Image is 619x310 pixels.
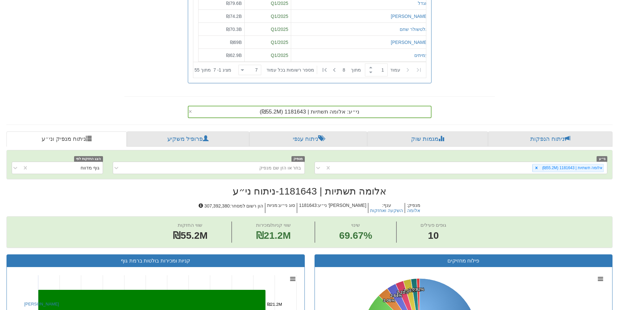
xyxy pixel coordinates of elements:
[260,109,359,115] span: ני״ע: ‏אלומה תשתיות | 1181643 ‎(₪55.2M)‎
[236,63,425,77] div: ‏ מתוך
[414,52,428,58] button: עמיתים
[291,156,305,162] span: מנפיק
[339,229,372,243] span: 69.67%
[297,203,368,213] h5: [PERSON_NAME]' ני״ע : 1181643
[370,208,403,213] button: השקעה ואחזקות
[420,222,446,228] span: גופים פעילים
[74,156,103,162] span: הצג החזקות לפי
[256,222,291,228] span: שווי קניות/מכירות
[259,165,301,171] div: בחר או הזן שם מנפיק
[403,288,415,293] tspan: 2.15%
[201,13,242,19] div: ₪74.2B
[343,67,351,73] span: 8
[127,131,249,147] a: פרופיל משקיע
[597,156,607,162] span: ני״ע
[201,52,242,58] div: ₪62.9B
[412,287,424,292] tspan: 0.82%
[201,39,242,45] div: ₪69B
[201,26,242,32] div: ₪70.3B
[249,131,367,147] a: ניתוח ענפי
[488,131,613,147] a: ניתוח הנפקות
[397,290,409,295] tspan: 2.28%
[351,222,360,228] span: שינוי
[178,222,202,228] span: שווי החזקות
[197,203,265,213] h5: הון רשום למסחר : 307,392,380
[320,258,608,264] h3: פילוח מחזיקים
[367,131,488,147] a: מגמות שוק
[195,63,231,77] div: ‏מציג 1 - 7 ‏ מתוך 55
[188,109,192,115] span: ×
[391,39,428,45] button: [PERSON_NAME]
[247,13,288,19] div: Q1/2025
[391,13,428,19] button: [PERSON_NAME]
[383,298,395,303] tspan: 3.06%
[12,258,300,264] h3: קניות ומכירות בולטות ברמת גוף
[390,293,402,298] tspan: 2.64%
[368,203,405,213] h5: ענף :
[390,67,400,73] span: ‏עמוד
[6,131,127,147] a: ניתוח מנפיק וני״ע
[267,302,282,307] tspan: ₪21.2M
[266,67,314,73] span: ‏מספר רשומות בכל עמוד
[540,164,603,172] div: אלומה תשתיות | 1181643 (₪55.2M)
[6,186,613,196] h2: אלומה תשתיות | 1181643 - ניתוח ני״ע
[173,230,208,241] span: ₪55.2M
[247,26,288,32] div: Q1/2025
[247,39,288,45] div: Q1/2025
[247,52,288,58] div: Q1/2025
[265,203,297,213] h5: סוג ני״ע : מניות
[420,229,446,243] span: 10
[400,26,428,32] button: אלטשולר שחם
[407,208,420,213] button: אלומה
[81,165,99,171] div: גוף מדווח
[188,106,194,117] span: Clear value
[24,302,59,306] a: [PERSON_NAME]
[409,287,421,292] tspan: 1.61%
[256,230,291,241] span: ₪21.2M
[405,203,422,213] h5: מנפיק :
